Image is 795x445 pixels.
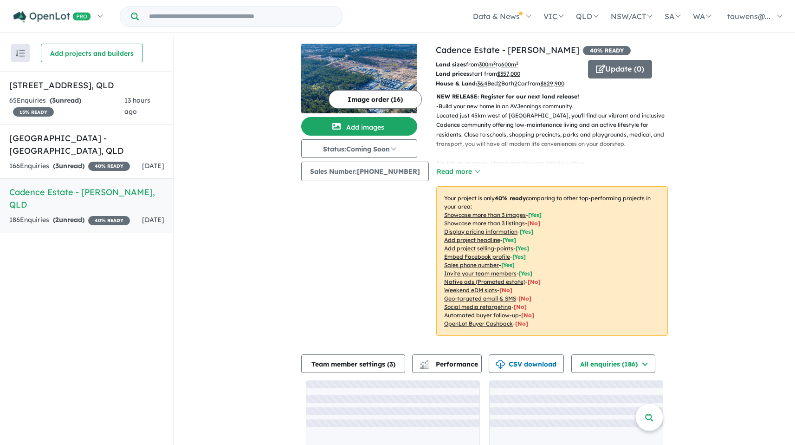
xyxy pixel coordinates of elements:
span: [ Yes ] [520,228,533,235]
h5: Cadence Estate - [PERSON_NAME] , QLD [9,186,164,211]
u: 3&4 [477,80,487,87]
u: Add project headline [444,236,500,243]
h5: [STREET_ADDRESS] , QLD [9,79,164,92]
u: Add project selling-points [444,245,513,252]
b: Land prices [436,70,469,77]
u: Embed Facebook profile [444,253,510,260]
button: Performance [412,354,482,373]
u: Weekend eDM slots [444,287,497,294]
button: Update (0) [588,60,652,79]
span: [ Yes ] [512,253,526,260]
p: Your project is only comparing to other top-performing projects in your area: - - - - - - - - - -... [436,186,668,336]
b: 40 % ready [495,195,526,202]
span: [No] [521,312,534,319]
u: Native ads (Promoted estate) [444,278,525,285]
button: Sales Number:[PHONE_NUMBER] [301,162,429,181]
span: to [496,61,518,68]
button: Read more [436,166,480,177]
img: sort.svg [16,50,25,57]
u: Geo-targeted email & SMS [444,295,516,302]
button: Add projects and builders [41,44,143,62]
div: 166 Enquir ies [9,161,130,172]
u: 2 [514,80,517,87]
span: [ Yes ] [503,236,516,243]
u: 600 m [501,61,518,68]
h5: [GEOGRAPHIC_DATA] - [GEOGRAPHIC_DATA] , QLD [9,132,164,157]
input: Try estate name, suburb, builder or developer [141,7,340,26]
a: Cadence Estate - [PERSON_NAME] [436,45,579,55]
button: All enquiries (186) [571,354,655,373]
u: Display pricing information [444,228,517,235]
p: - Build your new home in an AVJennings community. Located just 45km west of [GEOGRAPHIC_DATA], yo... [436,102,675,253]
u: 300 m [479,61,496,68]
strong: ( unread) [53,216,84,224]
span: 40 % READY [88,162,130,171]
div: 65 Enquir ies [9,95,124,118]
span: 3 [52,96,56,105]
span: [No] [499,287,512,294]
strong: ( unread) [50,96,81,105]
u: Sales phone number [444,262,499,268]
span: [No] [518,295,531,302]
u: Automated buyer follow-up [444,312,519,319]
img: download icon [496,360,505,369]
span: [DATE] [142,162,164,170]
button: Image order (16) [329,90,422,109]
button: Status:Coming Soon [301,139,417,158]
span: [DATE] [142,216,164,224]
b: Land sizes [436,61,466,68]
span: touwens@... [727,12,770,21]
span: Performance [421,360,478,368]
p: from [436,60,581,69]
u: Showcase more than 3 listings [444,220,525,227]
img: bar-chart.svg [420,363,429,369]
span: 2 [55,216,59,224]
sup: 2 [493,60,496,65]
u: $ 357,000 [497,70,520,77]
span: [No] [528,278,541,285]
div: 186 Enquir ies [9,215,130,226]
button: Team member settings (3) [301,354,405,373]
b: House & Land: [436,80,477,87]
p: Bed Bath Car from [436,79,581,88]
u: 2 [498,80,501,87]
span: 15 % READY [13,107,54,117]
span: [ Yes ] [501,262,515,268]
span: [ Yes ] [516,245,529,252]
p: NEW RELEASE: Register for our next land release! [436,92,668,101]
img: Cadence Estate - Ripley [301,44,417,113]
button: Add images [301,117,417,136]
u: Showcase more than 3 images [444,211,526,218]
span: [ No ] [527,220,540,227]
img: line-chart.svg [420,360,428,365]
span: [ Yes ] [528,211,542,218]
span: 40 % READY [583,46,631,55]
span: 13 hours ago [124,96,150,116]
span: [No] [515,320,528,327]
button: CSV download [489,354,564,373]
strong: ( unread) [53,162,84,170]
span: 3 [55,162,59,170]
p: start from [436,69,581,79]
span: [ Yes ] [519,270,532,277]
span: [No] [514,303,527,310]
u: OpenLot Buyer Cashback [444,320,513,327]
span: 40 % READY [88,216,130,225]
img: Openlot PRO Logo White [13,11,91,23]
u: Social media retargeting [444,303,511,310]
span: 3 [389,360,393,368]
u: Invite your team members [444,270,517,277]
sup: 2 [516,60,518,65]
u: $ 829,900 [540,80,564,87]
